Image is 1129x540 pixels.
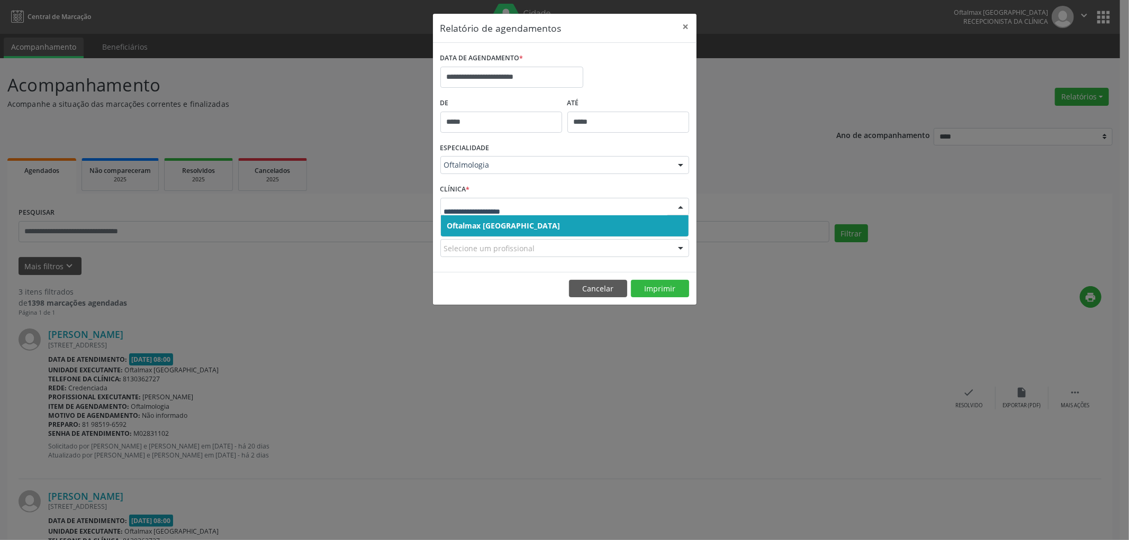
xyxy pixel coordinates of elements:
label: ATÉ [567,95,689,112]
span: Oftalmologia [444,160,667,170]
button: Imprimir [631,280,689,298]
h5: Relatório de agendamentos [440,21,562,35]
label: CLÍNICA [440,181,470,198]
label: De [440,95,562,112]
label: ESPECIALIDADE [440,140,490,157]
button: Close [675,14,697,40]
span: Selecione um profissional [444,243,535,254]
span: Oftalmax [GEOGRAPHIC_DATA] [447,221,561,231]
label: DATA DE AGENDAMENTO [440,50,523,67]
button: Cancelar [569,280,627,298]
